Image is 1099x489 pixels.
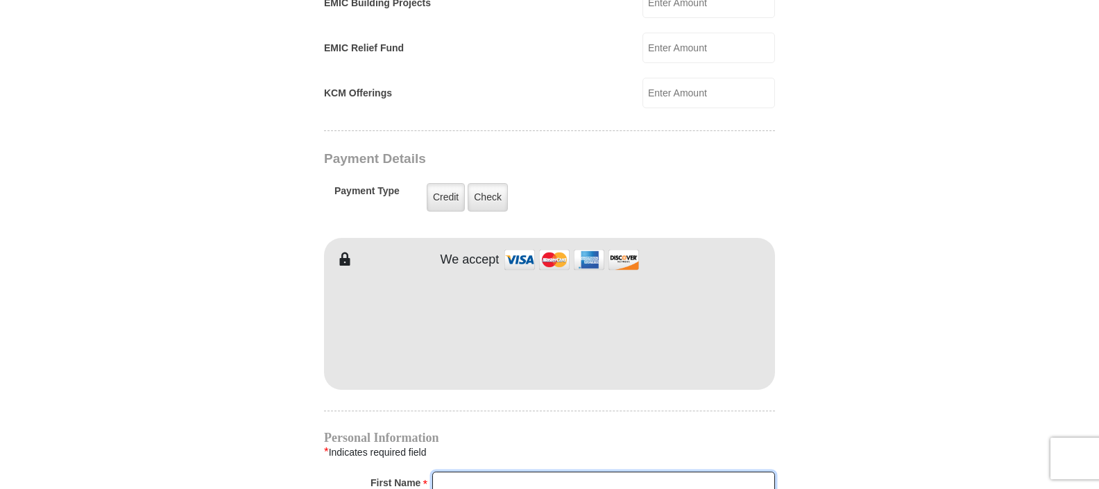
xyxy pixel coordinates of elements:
[468,183,508,212] label: Check
[324,86,392,101] label: KCM Offerings
[642,33,775,63] input: Enter Amount
[324,151,678,167] h3: Payment Details
[324,41,404,55] label: EMIC Relief Fund
[324,443,775,461] div: Indicates required field
[441,252,500,268] h4: We accept
[502,245,641,275] img: credit cards accepted
[324,432,775,443] h4: Personal Information
[334,185,400,204] h5: Payment Type
[642,78,775,108] input: Enter Amount
[427,183,465,212] label: Credit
